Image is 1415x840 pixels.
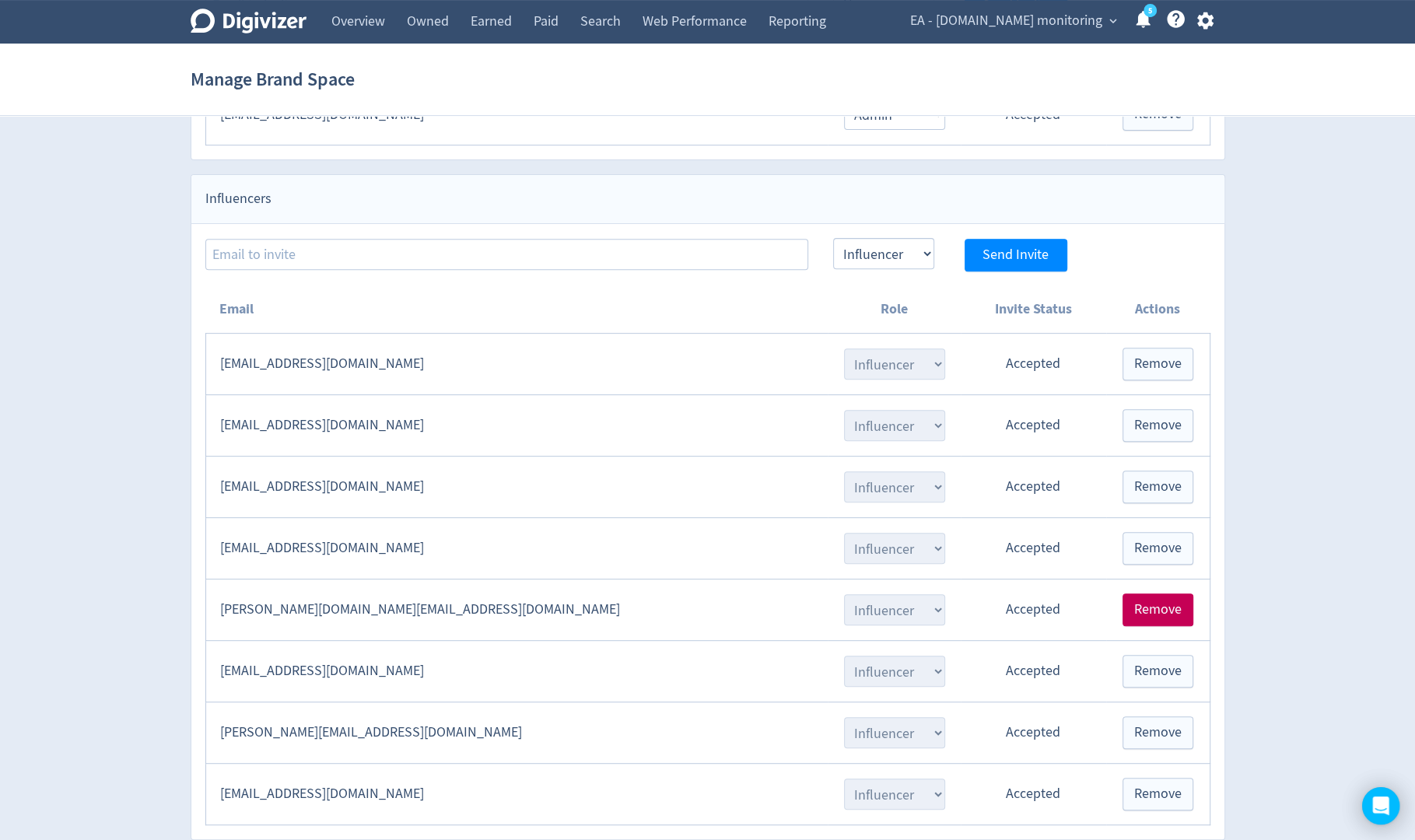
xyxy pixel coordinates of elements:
[191,54,355,104] h1: Manage Brand Space
[1123,532,1193,565] button: Remove
[961,702,1106,763] td: Accepted
[828,285,960,334] th: Role
[205,456,828,517] td: [EMAIL_ADDRESS][DOMAIN_NAME]
[205,763,828,824] td: [EMAIL_ADDRESS][DOMAIN_NAME]
[961,517,1106,579] td: Accepted
[205,702,828,763] td: [PERSON_NAME][EMAIL_ADDRESS][DOMAIN_NAME]
[205,285,828,334] th: Email
[205,640,828,702] td: [EMAIL_ADDRESS][DOMAIN_NAME]
[910,9,1102,33] span: EA - [DOMAIN_NAME] monitoring
[1123,778,1193,810] button: Remove
[965,239,1067,271] button: Send Invite
[1106,285,1210,334] th: Actions
[1123,716,1193,749] button: Remove
[205,579,828,640] td: [PERSON_NAME][DOMAIN_NAME][EMAIL_ADDRESS][DOMAIN_NAME]
[1123,655,1193,688] button: Remove
[961,579,1106,640] td: Accepted
[205,394,828,456] td: [EMAIL_ADDRESS][DOMAIN_NAME]
[205,333,828,394] td: [EMAIL_ADDRESS][DOMAIN_NAME]
[1134,107,1182,121] span: Remove
[1134,541,1182,555] span: Remove
[1144,4,1157,17] a: 5
[1362,787,1399,824] div: Open Intercom Messenger
[205,239,808,270] input: Email to invite
[1134,726,1182,740] span: Remove
[1134,357,1182,371] span: Remove
[1134,603,1182,617] span: Remove
[961,285,1106,334] th: Invite Status
[961,763,1106,824] td: Accepted
[1134,787,1182,801] span: Remove
[1134,480,1182,494] span: Remove
[1134,664,1182,678] span: Remove
[1123,409,1193,442] button: Remove
[961,640,1106,702] td: Accepted
[1134,418,1182,432] span: Remove
[961,333,1106,394] td: Accepted
[1106,14,1120,28] span: expand_more
[1147,5,1151,16] text: 5
[1123,348,1193,380] button: Remove
[961,394,1106,456] td: Accepted
[982,248,1049,262] span: Send Invite
[205,517,828,579] td: [EMAIL_ADDRESS][DOMAIN_NAME]
[1123,471,1193,503] button: Remove
[191,175,1224,223] div: Influencers
[905,9,1121,33] button: EA - [DOMAIN_NAME] monitoring
[1123,593,1193,626] button: Remove
[961,456,1106,517] td: Accepted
